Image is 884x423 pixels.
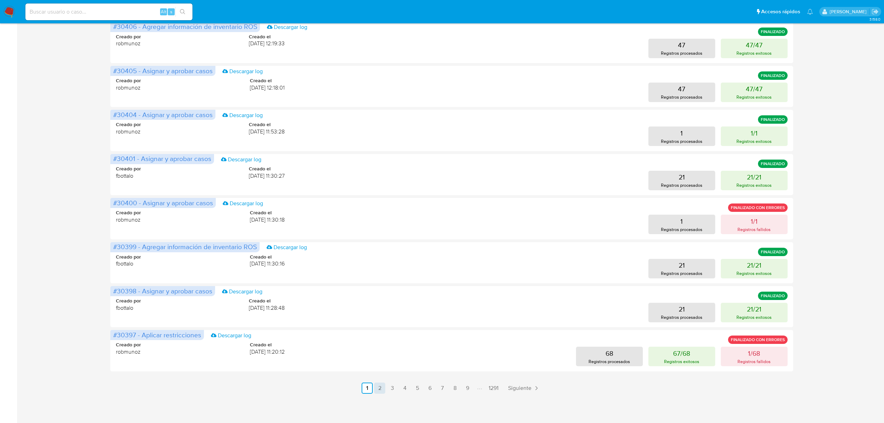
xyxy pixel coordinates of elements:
[161,8,166,15] span: Alt
[869,16,881,22] span: 3.158.0
[761,8,800,15] span: Accesos rápidos
[175,7,190,17] button: search-icon
[170,8,172,15] span: s
[871,8,879,15] a: Salir
[830,8,869,15] p: ludmila.lanatti@mercadolibre.com
[25,7,192,16] input: Buscar usuario o caso...
[807,9,813,15] a: Notificaciones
